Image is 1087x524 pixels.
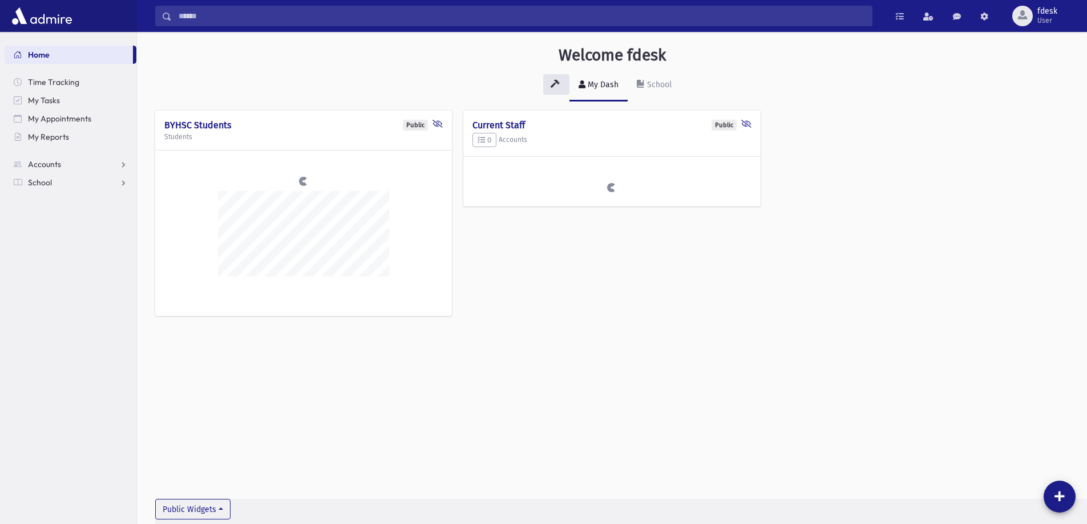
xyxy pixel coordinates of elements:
span: User [1037,16,1057,25]
button: Public Widgets [155,499,231,519]
span: Accounts [28,159,61,169]
span: fdesk [1037,7,1057,16]
a: Time Tracking [5,73,136,91]
div: Public [712,120,737,131]
span: My Tasks [28,95,60,105]
span: 0 [478,136,491,144]
span: Home [28,50,50,60]
div: Public [403,120,428,131]
h4: BYHSC Students [164,120,443,131]
span: My Appointments [28,113,91,124]
span: Time Tracking [28,77,79,87]
h5: Students [164,133,443,141]
img: AdmirePro [9,5,75,27]
a: My Appointments [5,109,136,128]
a: My Reports [5,128,136,146]
a: Home [5,46,133,64]
a: School [5,173,136,192]
span: School [28,177,52,188]
h4: Current Staff [472,120,751,131]
h3: Welcome fdesk [559,46,666,65]
a: My Dash [569,70,628,101]
div: School [645,80,672,90]
a: Accounts [5,155,136,173]
div: My Dash [585,80,619,90]
input: Search [172,6,872,26]
a: School [628,70,681,101]
a: My Tasks [5,91,136,109]
span: My Reports [28,132,69,142]
button: 0 [472,133,496,148]
h5: Accounts [472,133,751,148]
